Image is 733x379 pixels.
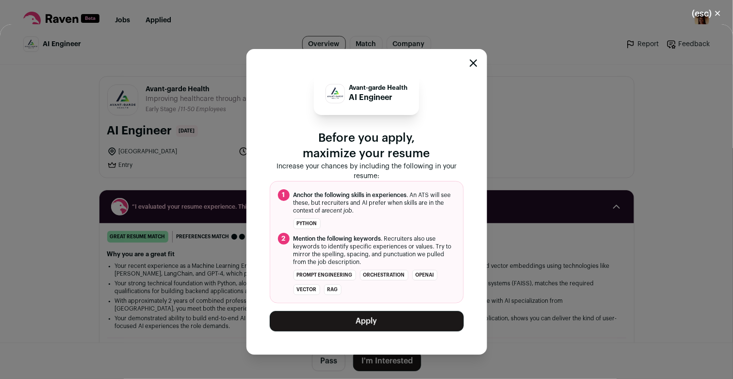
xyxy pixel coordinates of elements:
[293,270,356,280] li: prompt engineering
[470,59,477,67] button: Close modal
[293,236,381,242] span: Mention the following keywords
[360,270,408,280] li: orchestration
[326,86,344,100] img: 5d6aee1faa1b5be302c172728c96870722c63fc40a4497afec917db90fdd6e65.jpg
[278,233,290,245] span: 2
[412,270,438,280] li: OpenAI
[270,131,464,162] p: Before you apply, maximize your resume
[324,284,342,295] li: RAG
[349,84,407,92] p: Avant-garde Health
[349,92,407,103] p: AI Engineer
[270,311,464,331] button: Apply
[270,162,464,181] p: Increase your chances by including the following in your resume:
[681,3,733,24] button: Close modal
[293,284,320,295] li: vector
[278,189,290,201] span: 1
[293,218,321,229] li: Python
[293,191,456,214] span: . An ATS will see these, but recruiters and AI prefer when skills are in the context of a
[293,235,456,266] span: . Recruiters also use keywords to identify specific experiences or values. Try to mirror the spel...
[293,192,407,198] span: Anchor the following skills in experiences
[325,208,354,214] i: recent job.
